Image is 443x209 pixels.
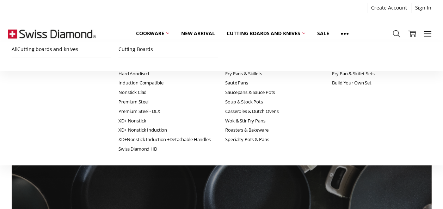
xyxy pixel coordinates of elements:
[8,16,96,51] img: Free Shipping On Every Order
[367,3,411,13] a: Create Account
[221,26,311,41] a: Cutting boards and knives
[130,26,175,41] a: Cookware
[175,26,221,41] a: New arrival
[411,3,435,13] a: Sign In
[335,26,355,42] a: Show All
[118,42,218,57] a: Cutting Boards
[311,26,335,41] a: Sale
